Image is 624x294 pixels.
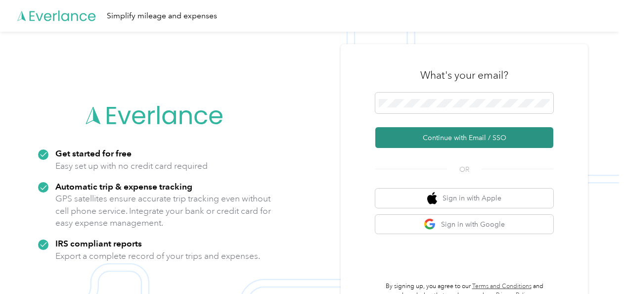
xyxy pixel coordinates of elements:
h3: What's your email? [420,68,508,82]
strong: Automatic trip & expense tracking [55,181,192,192]
a: Terms and Conditions [472,283,532,290]
p: Export a complete record of your trips and expenses. [55,250,260,262]
p: Easy set up with no credit card required [55,160,208,172]
span: OR [447,164,482,175]
button: apple logoSign in with Apple [375,189,553,208]
img: google logo [424,218,436,231]
button: Continue with Email / SSO [375,127,553,148]
div: Simplify mileage and expenses [107,10,217,22]
p: GPS satellites ensure accurate trip tracking even without cell phone service. Integrate your bank... [55,193,271,229]
strong: Get started for free [55,148,132,158]
img: apple logo [427,192,437,204]
button: google logoSign in with Google [375,215,553,234]
strong: IRS compliant reports [55,238,142,248]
